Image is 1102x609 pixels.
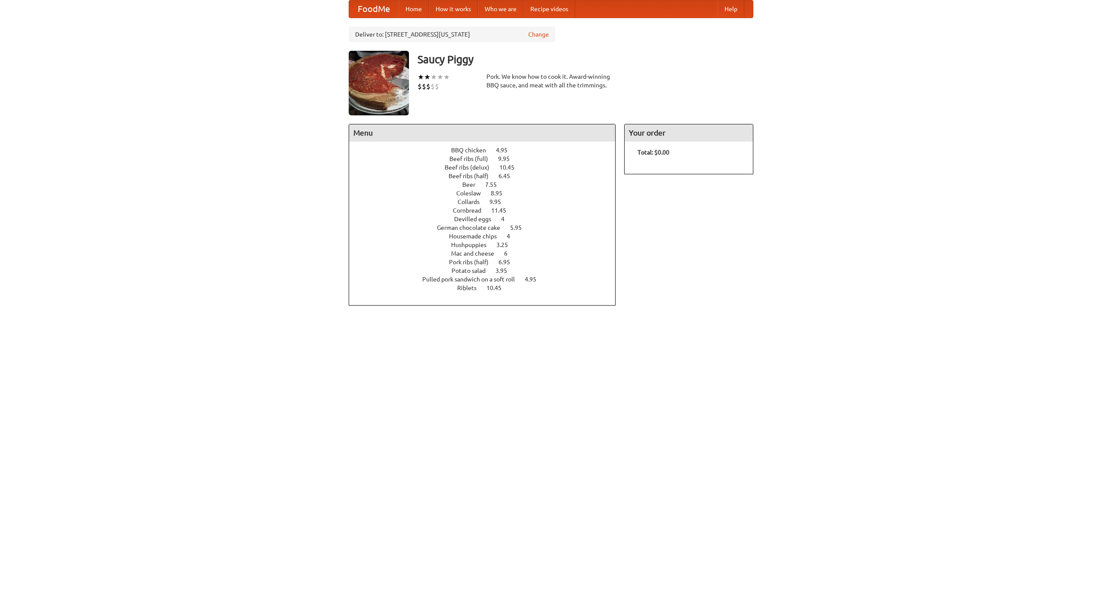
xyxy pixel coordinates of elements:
a: Coleslaw 8.95 [456,190,518,197]
a: German chocolate cake 5.95 [437,224,538,231]
a: Who we are [478,0,523,18]
span: 6 [504,250,516,257]
li: ★ [418,72,424,82]
div: Deliver to: [STREET_ADDRESS][US_STATE] [349,27,555,42]
li: ★ [424,72,430,82]
span: Beef ribs (full) [449,155,497,162]
a: Hushpuppies 3.25 [451,241,524,248]
span: 11.45 [491,207,515,214]
li: $ [418,82,422,91]
a: Home [399,0,429,18]
span: 3.95 [495,267,516,274]
h4: Your order [625,124,753,142]
span: Beer [462,181,484,188]
a: Devilled eggs 4 [454,216,520,223]
a: Beef ribs (delux) 10.45 [445,164,530,171]
a: Recipe videos [523,0,575,18]
a: Cornbread 11.45 [453,207,522,214]
a: Change [528,30,549,39]
a: Beef ribs (half) 6.45 [449,173,526,179]
span: 10.45 [486,284,510,291]
span: BBQ chicken [451,147,495,154]
span: 4.95 [496,147,516,154]
span: 4.95 [525,276,545,283]
a: Riblets 10.45 [457,284,517,291]
a: Pork ribs (half) 6.95 [449,259,526,266]
span: Mac and cheese [451,250,503,257]
span: 4 [501,216,513,223]
span: Hushpuppies [451,241,495,248]
li: $ [422,82,426,91]
span: German chocolate cake [437,224,509,231]
li: $ [435,82,439,91]
span: 9.95 [489,198,510,205]
a: Potato salad 3.95 [452,267,523,274]
span: Pulled pork sandwich on a soft roll [422,276,523,283]
span: Beef ribs (delux) [445,164,498,171]
span: Riblets [457,284,485,291]
span: Beef ribs (half) [449,173,497,179]
li: ★ [443,72,450,82]
span: Cornbread [453,207,490,214]
a: Pulled pork sandwich on a soft roll 4.95 [422,276,552,283]
li: ★ [430,72,437,82]
span: Collards [458,198,488,205]
a: How it works [429,0,478,18]
span: 8.95 [491,190,511,197]
span: Coleslaw [456,190,489,197]
span: Devilled eggs [454,216,500,223]
span: 4 [507,233,519,240]
h3: Saucy Piggy [418,51,753,68]
span: 7.55 [485,181,505,188]
span: Potato salad [452,267,494,274]
span: 5.95 [510,224,530,231]
span: 3.25 [496,241,517,248]
a: BBQ chicken 4.95 [451,147,523,154]
span: 10.45 [499,164,523,171]
a: Help [718,0,744,18]
span: Housemade chips [449,233,505,240]
h4: Menu [349,124,615,142]
b: Total: $0.00 [638,149,669,156]
li: ★ [437,72,443,82]
a: FoodMe [349,0,399,18]
a: Mac and cheese 6 [451,250,523,257]
span: Pork ribs (half) [449,259,497,266]
a: Beef ribs (full) 9.95 [449,155,526,162]
li: $ [430,82,435,91]
a: Collards 9.95 [458,198,517,205]
li: $ [426,82,430,91]
span: 6.45 [498,173,519,179]
a: Housemade chips 4 [449,233,526,240]
a: Beer 7.55 [462,181,513,188]
span: 9.95 [498,155,518,162]
span: 6.95 [498,259,519,266]
div: Pork. We know how to cook it. Award-winning BBQ sauce, and meat with all the trimmings. [486,72,616,90]
img: angular.jpg [349,51,409,115]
